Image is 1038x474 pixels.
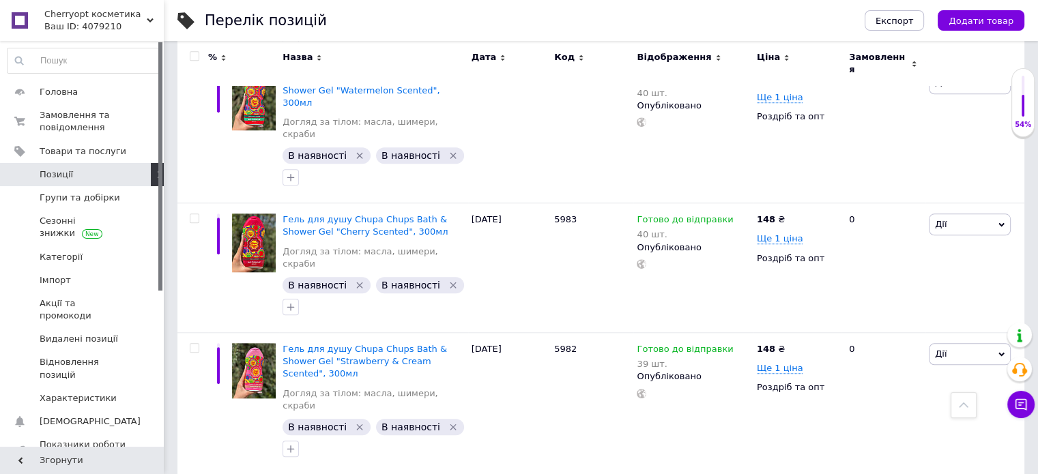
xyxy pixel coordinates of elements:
span: В наявності [288,280,347,291]
span: Ціна [757,51,780,63]
span: В наявності [381,150,440,161]
span: 5982 [554,344,577,354]
a: Гель для душу Chupa Chups Bath & Shower Gel "Cherry Scented", 300мл [283,214,448,237]
span: Видалені позиції [40,333,118,345]
span: Групи та добірки [40,192,120,204]
span: Відображення [637,51,711,63]
a: Догляд за тілом: масла, шимери, скраби [283,116,464,140]
div: 54% [1012,120,1034,130]
div: Опубліковано [637,370,749,383]
span: В наявності [381,421,440,432]
span: Замовлення та повідомлення [40,109,126,134]
span: [DEMOGRAPHIC_DATA] [40,415,141,428]
span: В наявності [288,150,347,161]
button: Експорт [865,10,925,31]
img: Гель для душа Chupa Chups Bath & Shower Gel "Cherry Scented", 300мл [232,213,276,272]
span: Експорт [876,16,914,26]
span: Готово до відправки [637,344,733,358]
a: Гель для душу Chupa Chups Bath & Shower Gel "Watermelon Scented", 300мл [283,72,447,107]
span: Дії [935,219,947,229]
span: Дії [935,349,947,359]
span: Додати товар [949,16,1013,26]
svg: Видалити мітку [448,150,459,161]
div: [DATE] [468,61,551,203]
span: В наявності [288,421,347,432]
span: Ще 1 ціна [757,92,803,103]
div: [DATE] [468,203,551,333]
a: Гель для душу Chupa Chups Bath & Shower Gel "Strawberry & Cream Scented", 300мл [283,344,447,379]
span: Головна [40,86,78,98]
span: Замовлення [849,51,908,76]
b: 148 [757,344,775,354]
span: Назва [283,51,313,63]
div: Перелік позицій [205,14,327,28]
span: Сherryopt косметика [44,8,147,20]
svg: Видалити мітку [448,280,459,291]
span: Показники роботи компанії [40,439,126,463]
b: 148 [757,214,775,224]
span: Готово до відправки [637,214,733,228]
span: Код [554,51,575,63]
span: Ще 1 ціна [757,233,803,244]
svg: Видалити мітку [354,280,365,291]
span: Сезонні знижки [40,215,126,239]
div: 40 шт. [637,88,733,98]
a: Догляд за тілом: масла, шимери, скраби [283,246,464,270]
div: 0 [841,61,925,203]
div: ₴ [757,343,785,355]
span: Дата [472,51,497,63]
div: 40 шт. [637,229,733,239]
div: Роздріб та опт [757,252,837,265]
span: % [208,51,217,63]
div: Опубліковано [637,241,749,254]
div: Роздріб та опт [757,381,837,394]
div: ₴ [757,213,785,226]
span: Характеристики [40,392,117,404]
img: Гель для душа Chupa Chups Bath & Shower Gel "Strawberry & Cream Scented", 300мл [232,343,276,398]
span: Категорії [40,251,83,263]
button: Додати товар [938,10,1024,31]
div: 0 [841,203,925,333]
svg: Видалити мітку [448,421,459,432]
span: Відновлення позицій [40,356,126,381]
div: Ваш ID: 4079210 [44,20,164,33]
span: Імпорт [40,274,71,286]
div: 39 шт. [637,359,733,369]
svg: Видалити мітку [354,150,365,161]
span: 5983 [554,214,577,224]
span: Товари та послуги [40,145,126,158]
div: Опубліковано [637,100,749,112]
span: Ще 1 ціна [757,363,803,374]
button: Чат з покупцем [1007,391,1035,418]
span: В наявності [381,280,440,291]
a: Догляд за тілом: масла, шимери, скраби [283,387,464,412]
span: Акції та промокоди [40,297,126,322]
span: Позиції [40,168,73,181]
svg: Видалити мітку [354,421,365,432]
img: Гель для душа Chupa Chups Bath & Shower Gel "Watermelon Scented", 300мл [232,72,276,130]
input: Пошук [8,48,160,73]
div: Роздріб та опт [757,110,837,123]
